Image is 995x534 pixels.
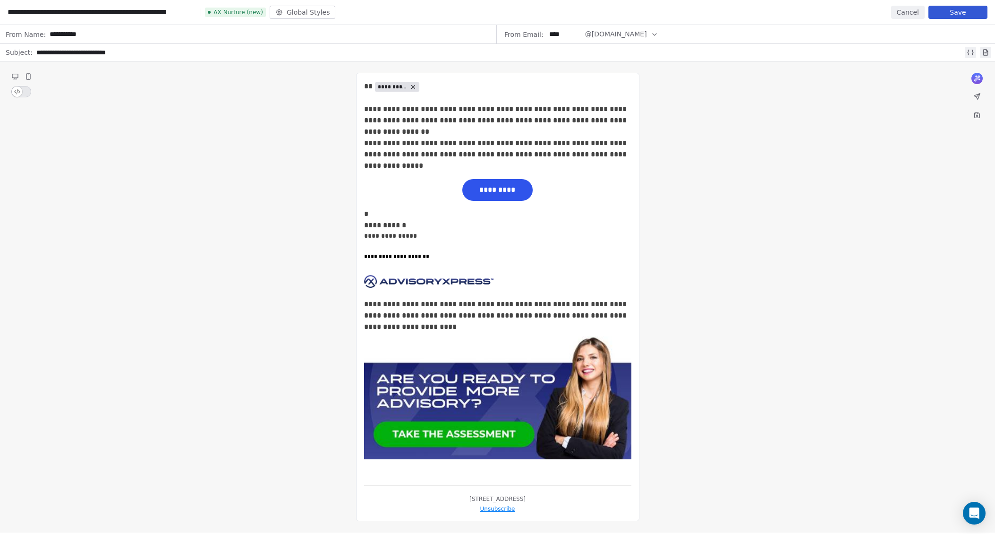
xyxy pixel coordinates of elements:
button: Cancel [891,6,925,19]
span: From Email: [504,30,544,39]
span: @[DOMAIN_NAME] [585,29,647,39]
span: From Name: [6,30,46,39]
button: Save [928,6,987,19]
span: AX Nurture (new) [205,8,266,17]
button: Global Styles [270,6,336,19]
span: Subject: [6,48,33,60]
div: Open Intercom Messenger [963,502,986,525]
